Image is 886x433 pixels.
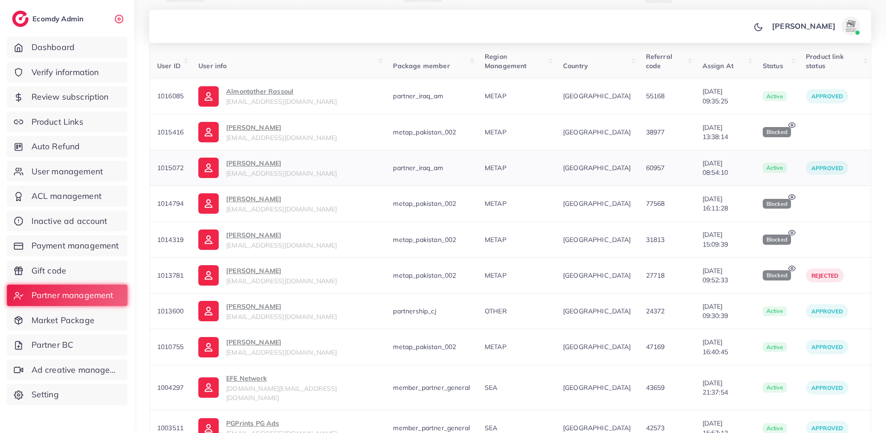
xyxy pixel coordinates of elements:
[226,384,337,402] span: [DOMAIN_NAME][EMAIL_ADDRESS][DOMAIN_NAME]
[563,383,631,392] span: [GEOGRAPHIC_DATA]
[702,194,748,213] span: [DATE] 16:11:28
[157,92,184,100] span: 1016085
[563,62,588,70] span: Country
[226,193,337,204] p: [PERSON_NAME]
[198,62,227,70] span: User info
[157,383,184,392] span: 1004297
[157,199,184,208] span: 1014794
[563,342,631,351] span: [GEOGRAPHIC_DATA]
[198,373,378,403] a: EFE Network[DOMAIN_NAME][EMAIL_ADDRESS][DOMAIN_NAME]
[226,337,337,348] p: [PERSON_NAME]
[7,285,127,306] a: Partner management
[226,301,337,312] p: [PERSON_NAME]
[485,52,527,70] span: Region Management
[157,424,184,432] span: 1003511
[12,11,29,27] img: logo
[226,122,337,133] p: [PERSON_NAME]
[226,373,378,384] p: EFE Network
[393,271,456,280] span: metap_pakistan_002
[198,265,219,286] img: ic-user-info.36bf1079.svg
[485,236,506,244] span: METAP
[393,236,456,244] span: metap_pakistan_002
[763,91,787,102] span: active
[32,215,108,227] span: Inactive ad account
[32,66,99,78] span: Verify information
[198,301,378,321] a: [PERSON_NAME][EMAIL_ADDRESS][DOMAIN_NAME]
[32,265,66,277] span: Gift code
[226,205,337,213] span: [EMAIL_ADDRESS][DOMAIN_NAME]
[12,11,86,27] a: logoEcomdy Admin
[563,271,631,280] span: [GEOGRAPHIC_DATA]
[485,343,506,351] span: METAP
[485,164,506,172] span: METAP
[485,199,506,208] span: METAP
[767,17,864,35] a: [PERSON_NAME]avatar
[393,164,443,172] span: partner_iraq_am
[702,378,748,397] span: [DATE] 21:37:54
[7,359,127,381] a: Ad creative management
[7,235,127,256] a: Payment management
[763,342,787,352] span: active
[646,128,665,136] span: 38977
[646,92,665,100] span: 55168
[32,41,75,53] span: Dashboard
[32,339,74,351] span: Partner BC
[32,364,120,376] span: Ad creative management
[226,348,337,357] span: [EMAIL_ADDRESS][DOMAIN_NAME]
[7,86,127,108] a: Review subscription
[226,265,337,276] p: [PERSON_NAME]
[226,134,337,142] span: [EMAIL_ADDRESS][DOMAIN_NAME]
[32,289,114,301] span: Partner management
[7,185,127,207] a: ACL management
[157,164,184,172] span: 1015072
[198,86,219,107] img: ic-user-info.36bf1079.svg
[226,97,337,106] span: [EMAIL_ADDRESS][DOMAIN_NAME]
[157,128,184,136] span: 1015416
[226,86,337,97] p: Almontather Rassoul
[563,423,631,433] span: [GEOGRAPHIC_DATA]
[702,230,748,249] span: [DATE] 15:09:39
[226,418,337,429] p: PGPrints PG Ads
[198,229,378,250] a: [PERSON_NAME][EMAIL_ADDRESS][DOMAIN_NAME]
[485,271,506,280] span: METAP
[811,425,843,432] span: Approved
[157,271,184,280] span: 1013781
[32,314,95,326] span: Market Package
[646,164,665,172] span: 60957
[226,229,337,241] p: [PERSON_NAME]
[7,210,127,232] a: Inactive ad account
[157,236,184,244] span: 1014319
[393,92,443,100] span: partner_iraq_am
[7,384,127,405] a: Setting
[806,52,844,70] span: Product link status
[763,270,791,280] span: blocked
[7,161,127,182] a: User management
[763,235,791,245] span: blocked
[157,62,181,70] span: User ID
[32,166,103,178] span: User management
[157,343,184,351] span: 1010755
[7,310,127,331] a: Market Package
[198,86,378,106] a: Almontather Rassoul[EMAIL_ADDRESS][DOMAIN_NAME]
[7,260,127,281] a: Gift code
[393,343,456,351] span: metap_pakistan_002
[7,136,127,157] a: Auto Refund
[763,199,791,209] span: blocked
[811,272,838,279] span: Rejected
[563,91,631,101] span: [GEOGRAPHIC_DATA]
[646,52,672,70] span: Referral code
[563,163,631,172] span: [GEOGRAPHIC_DATA]
[226,241,337,249] span: [EMAIL_ADDRESS][DOMAIN_NAME]
[32,14,86,23] h2: Ecomdy Admin
[198,229,219,250] img: ic-user-info.36bf1079.svg
[702,337,748,357] span: [DATE] 16:40:45
[811,344,843,350] span: Approved
[198,193,378,214] a: [PERSON_NAME][EMAIL_ADDRESS][DOMAIN_NAME]
[702,266,748,285] span: [DATE] 09:52:33
[32,240,119,252] span: Payment management
[7,37,127,58] a: Dashboard
[32,140,80,153] span: Auto Refund
[702,302,748,321] span: [DATE] 09:30:39
[646,271,665,280] span: 27718
[763,62,783,70] span: Status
